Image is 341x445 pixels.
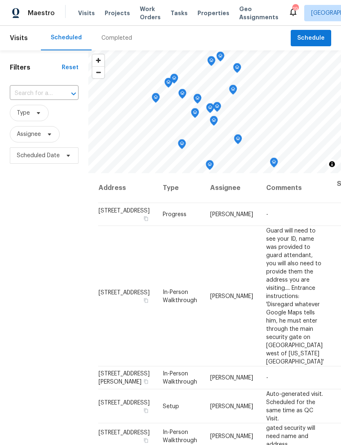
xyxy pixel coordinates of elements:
th: Address [98,173,156,203]
span: Setup [163,403,179,409]
div: Scheduled [51,34,82,42]
button: Copy Address [142,378,150,385]
div: Map marker [207,56,215,69]
span: Guard will need to see your ID, name was provided to guard attendant, you will also need to provi... [266,228,324,364]
span: Toggle attribution [330,160,334,169]
span: Visits [78,9,95,17]
h1: Filters [10,63,62,72]
span: [PERSON_NAME] [210,212,253,217]
span: [STREET_ADDRESS] [99,429,150,435]
span: Geo Assignments [239,5,278,21]
span: Projects [105,9,130,17]
span: In-Person Walkthrough [163,371,197,385]
button: Schedule [291,30,331,47]
span: Auto-generated visit. Scheduled for the same time as QC Visit. [266,391,323,421]
button: Zoom out [92,66,104,78]
div: Map marker [270,158,278,170]
div: Map marker [206,160,214,173]
span: [STREET_ADDRESS] [99,289,150,295]
th: Assignee [204,173,260,203]
button: Toggle attribution [327,159,337,169]
div: Map marker [178,89,186,102]
span: Tasks [170,10,188,16]
div: Map marker [164,78,173,90]
span: Properties [197,9,229,17]
span: [PERSON_NAME] [210,375,253,381]
span: [PERSON_NAME] [210,403,253,409]
div: 19 [292,5,298,13]
div: Completed [101,34,132,42]
span: - [266,212,268,217]
button: Copy Address [142,436,150,444]
div: Map marker [191,108,199,121]
button: Copy Address [142,407,150,414]
div: Map marker [152,93,160,106]
div: Reset [62,63,79,72]
button: Copy Address [142,296,150,304]
span: Work Orders [140,5,161,21]
div: Map marker [206,103,214,116]
span: [PERSON_NAME] [210,433,253,439]
div: Map marker [193,94,202,106]
div: Map marker [234,134,242,147]
span: [STREET_ADDRESS] [99,208,150,214]
span: Zoom out [92,67,104,78]
th: Type [156,173,204,203]
span: Scheduled Date [17,151,60,160]
button: Copy Address [142,215,150,222]
span: Schedule [297,33,325,43]
span: Type [17,109,30,117]
div: Map marker [229,85,237,97]
span: [STREET_ADDRESS] [99,400,150,405]
span: Assignee [17,130,41,138]
span: Maestro [28,9,55,17]
div: Map marker [213,102,221,115]
th: Comments [260,173,330,203]
span: In-Person Walkthrough [163,429,197,443]
input: Search for an address... [10,87,56,100]
div: Map marker [170,74,178,86]
span: In-Person Walkthrough [163,289,197,303]
div: Map marker [178,139,186,152]
span: Progress [163,212,186,217]
span: - [266,375,268,381]
div: Map marker [216,52,224,64]
div: Map marker [210,116,218,129]
span: Visits [10,29,28,47]
span: [STREET_ADDRESS][PERSON_NAME] [99,371,150,385]
button: Open [68,88,79,99]
div: Map marker [233,63,241,76]
span: [PERSON_NAME] [210,293,253,299]
button: Zoom in [92,54,104,66]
